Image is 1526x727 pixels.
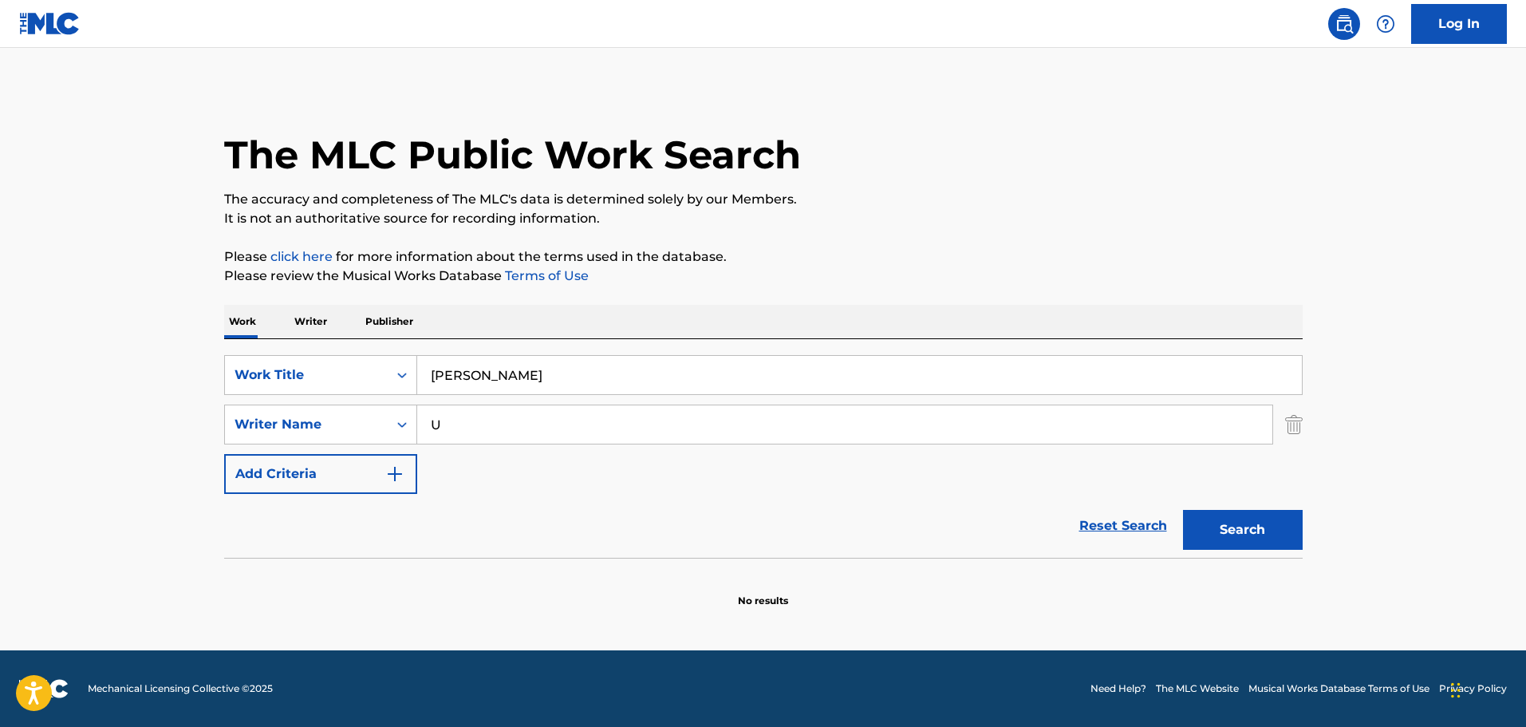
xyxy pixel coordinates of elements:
button: Add Criteria [224,454,417,494]
form: Search Form [224,355,1303,558]
div: Work Title [235,365,378,385]
a: Musical Works Database Terms of Use [1248,682,1429,696]
a: Terms of Use [502,268,589,283]
p: Publisher [361,305,418,338]
a: The MLC Website [1156,682,1239,696]
h1: The MLC Public Work Search [224,131,801,179]
img: logo [19,679,69,698]
img: Delete Criterion [1285,405,1303,444]
a: Reset Search [1071,508,1175,543]
p: The accuracy and completeness of The MLC's data is determined solely by our Members. [224,190,1303,209]
span: Mechanical Licensing Collective © 2025 [88,682,273,696]
a: Log In [1411,4,1507,44]
a: Public Search [1328,8,1360,40]
img: MLC Logo [19,12,81,35]
a: Need Help? [1090,682,1146,696]
img: help [1376,14,1395,34]
a: Privacy Policy [1439,682,1507,696]
a: click here [270,249,333,264]
p: It is not an authoritative source for recording information. [224,209,1303,228]
p: No results [738,575,788,608]
button: Search [1183,510,1303,550]
img: search [1335,14,1354,34]
div: Drag [1451,666,1461,714]
iframe: Chat Widget [1446,650,1526,727]
p: Writer [290,305,332,338]
div: Help [1370,8,1402,40]
img: 9d2ae6d4665cec9f34b9.svg [385,464,404,484]
p: Please review the Musical Works Database [224,267,1303,286]
div: Writer Name [235,415,378,434]
p: Work [224,305,261,338]
p: Please for more information about the terms used in the database. [224,247,1303,267]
